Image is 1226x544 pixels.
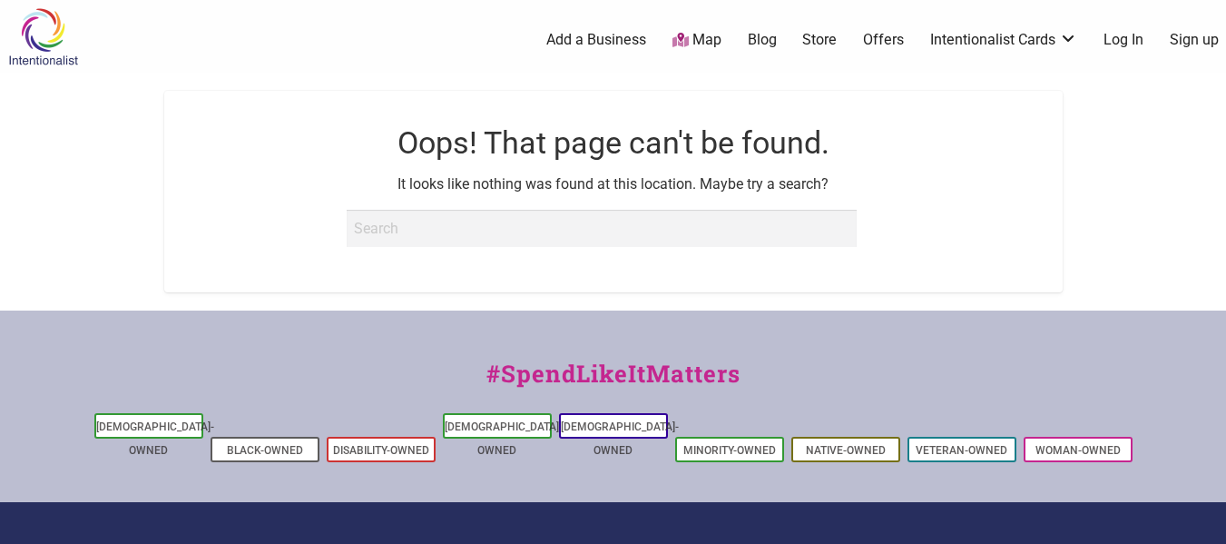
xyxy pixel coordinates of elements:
a: [DEMOGRAPHIC_DATA]-Owned [96,420,214,457]
a: Intentionalist Cards [930,30,1077,50]
a: Store [802,30,837,50]
a: Blog [748,30,777,50]
p: It looks like nothing was found at this location. Maybe try a search? [213,173,1014,196]
a: [DEMOGRAPHIC_DATA]-Owned [445,420,563,457]
a: Offers [863,30,904,50]
a: Add a Business [546,30,646,50]
a: Minority-Owned [683,444,776,457]
a: Woman-Owned [1035,444,1121,457]
a: Native-Owned [806,444,886,457]
h1: Oops! That page can't be found. [213,122,1014,165]
a: [DEMOGRAPHIC_DATA]-Owned [561,420,679,457]
a: Log In [1103,30,1143,50]
a: Veteran-Owned [916,444,1007,457]
a: Disability-Owned [333,444,429,457]
a: Black-Owned [227,444,303,457]
input: Search [347,210,857,246]
a: Map [672,30,721,51]
a: Sign up [1170,30,1219,50]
